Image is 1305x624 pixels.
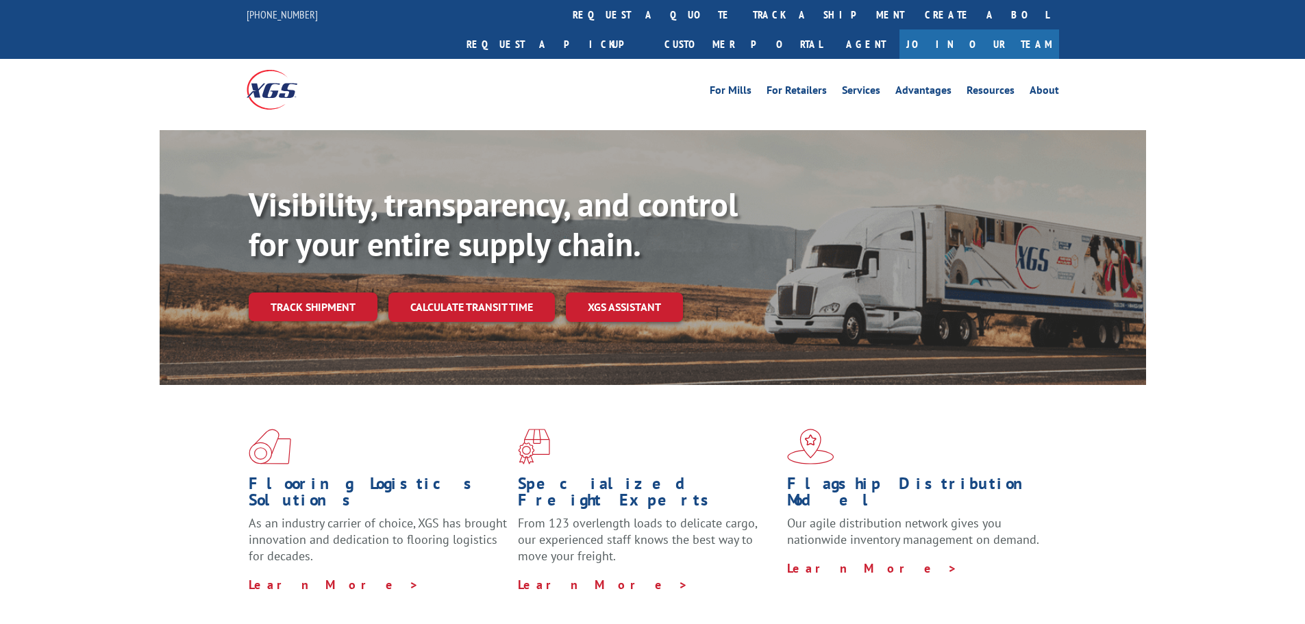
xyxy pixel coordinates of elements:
h1: Specialized Freight Experts [518,475,777,515]
a: Advantages [895,85,952,100]
a: About [1030,85,1059,100]
a: Resources [967,85,1015,100]
a: For Mills [710,85,751,100]
a: Calculate transit time [388,292,555,322]
span: Our agile distribution network gives you nationwide inventory management on demand. [787,515,1039,547]
a: XGS ASSISTANT [566,292,683,322]
a: [PHONE_NUMBER] [247,8,318,21]
a: Track shipment [249,292,377,321]
a: For Retailers [767,85,827,100]
a: Customer Portal [654,29,832,59]
a: Join Our Team [899,29,1059,59]
b: Visibility, transparency, and control for your entire supply chain. [249,183,738,265]
h1: Flooring Logistics Solutions [249,475,508,515]
p: From 123 overlength loads to delicate cargo, our experienced staff knows the best way to move you... [518,515,777,576]
img: xgs-icon-flagship-distribution-model-red [787,429,834,464]
a: Request a pickup [456,29,654,59]
a: Learn More > [787,560,958,576]
a: Learn More > [518,577,688,592]
img: xgs-icon-total-supply-chain-intelligence-red [249,429,291,464]
span: As an industry carrier of choice, XGS has brought innovation and dedication to flooring logistics... [249,515,507,564]
img: xgs-icon-focused-on-flooring-red [518,429,550,464]
a: Services [842,85,880,100]
a: Agent [832,29,899,59]
a: Learn More > [249,577,419,592]
h1: Flagship Distribution Model [787,475,1046,515]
